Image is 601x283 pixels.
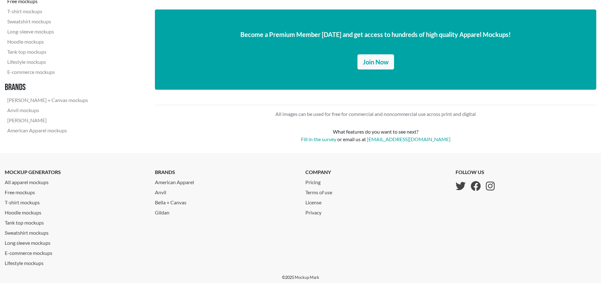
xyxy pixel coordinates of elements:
[305,176,337,186] a: Pricing
[155,196,296,206] a: Bella + Canvas
[305,186,337,196] a: Terms of use
[5,196,145,206] a: T-shirt mockups
[456,168,495,176] p: follow us
[5,95,91,105] a: [PERSON_NAME] + Canvas mockups
[155,168,296,176] p: brands
[5,16,91,26] a: Sweatshirt mockups
[165,30,586,39] p: Become a Premium Member [DATE] and get access to hundreds of high quality Apparel Mockups!
[5,67,91,77] a: E-commerce mockups
[5,237,145,247] a: Long sleeve mockups
[282,274,319,280] p: © 2025
[155,176,296,186] a: American Apparel
[5,257,145,267] a: Lifestyle mockups
[5,82,91,93] h3: Brands
[5,216,145,226] a: Tank top mockups
[5,36,91,46] a: Hoodie mockups
[196,128,556,143] div: What features do you want to see next? or email us at
[5,176,145,186] a: All apparel mockups
[5,46,91,57] a: Tank top mockups
[295,275,319,280] a: Mockup Mark
[5,115,91,125] a: [PERSON_NAME]
[5,105,91,115] a: Anvil mockups
[155,110,596,118] p: All images can be used for free for commercial and noncommercial use across print and digital
[5,168,145,176] p: mockup generators
[5,6,91,16] a: T-shirt mockups
[357,54,394,69] a: Join Now
[155,186,296,196] a: Anvil
[305,196,337,206] a: License
[5,247,145,257] a: E-commerce mockups
[301,136,336,142] a: Fill in the survey
[155,206,296,216] a: Gildan
[5,226,145,237] a: Sweatshirt mockups
[5,26,91,36] a: Long-sleeve mockups
[5,206,145,216] a: Hoodie mockups
[5,186,145,196] a: Free mockups
[305,168,337,176] p: company
[305,206,337,216] a: Privacy
[5,125,91,135] a: American Apparel mockups
[367,136,451,142] a: [EMAIL_ADDRESS][DOMAIN_NAME]
[5,57,91,67] a: Lifestyle mockups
